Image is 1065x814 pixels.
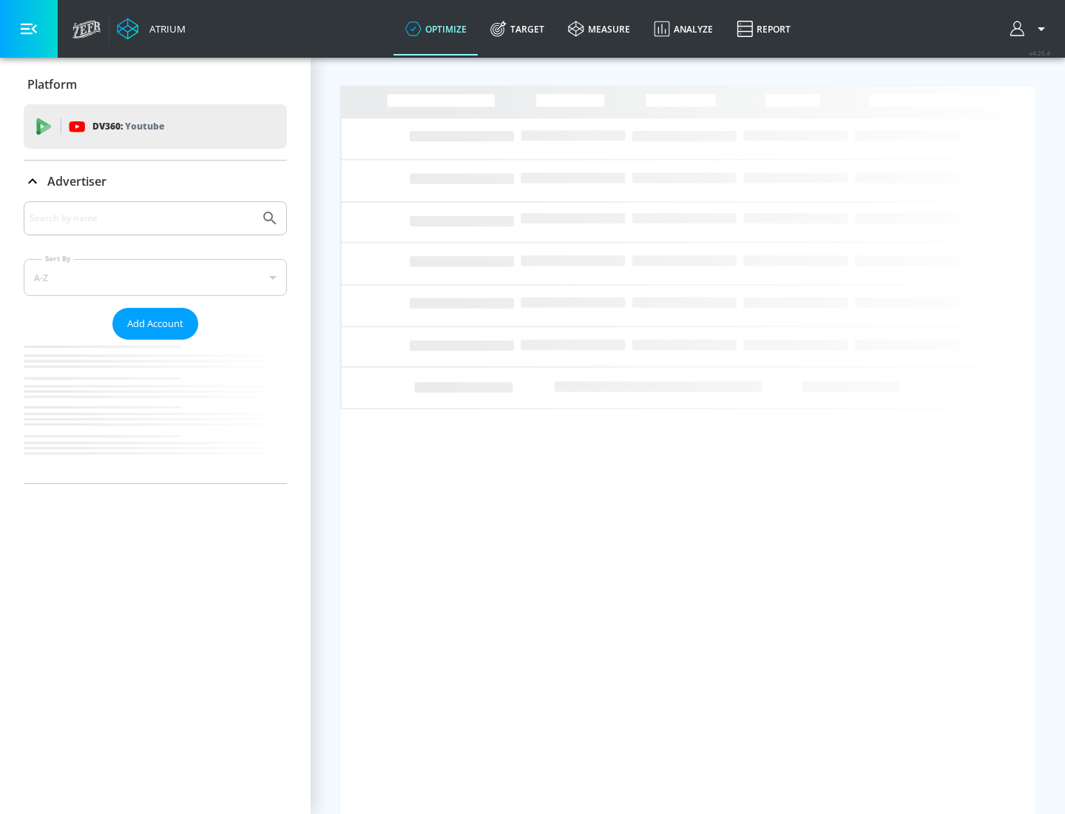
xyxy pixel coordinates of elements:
[24,64,287,105] div: Platform
[42,254,74,263] label: Sort By
[24,340,287,483] nav: list of Advertiser
[24,104,287,149] div: DV360: Youtube
[725,2,802,55] a: Report
[642,2,725,55] a: Analyze
[47,173,106,189] p: Advertiser
[24,259,287,296] div: A-Z
[30,209,254,228] input: Search by name
[24,201,287,483] div: Advertiser
[92,118,164,135] p: DV360:
[479,2,556,55] a: Target
[24,161,287,202] div: Advertiser
[117,18,186,40] a: Atrium
[125,118,164,134] p: Youtube
[143,22,186,36] div: Atrium
[27,76,77,92] p: Platform
[1029,49,1050,57] span: v 4.25.4
[393,2,479,55] a: optimize
[112,308,198,340] button: Add Account
[127,315,183,332] span: Add Account
[556,2,642,55] a: measure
